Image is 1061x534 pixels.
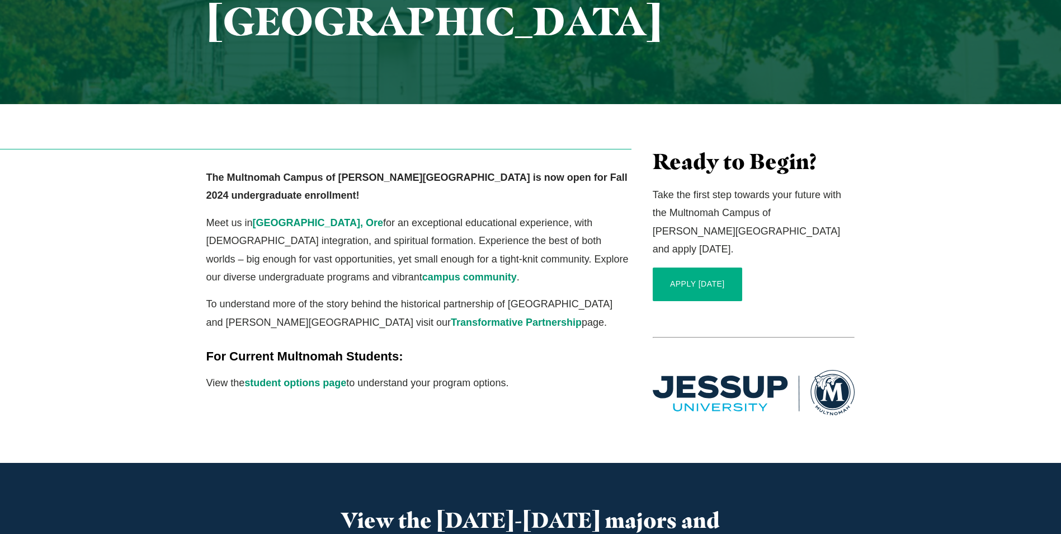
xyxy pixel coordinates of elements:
[653,149,855,175] h3: Ready to Begin?
[244,377,346,388] a: student options page
[653,370,855,415] img: Multnomah Campus of Jessup University
[206,172,628,201] strong: The Multnomah Campus of [PERSON_NAME][GEOGRAPHIC_DATA] is now open for Fall 2024 undergraduate en...
[653,268,742,301] a: APPLY [DATE]
[206,295,632,331] p: To understand more of the story behind the historical partnership of [GEOGRAPHIC_DATA] and [PERSO...
[253,217,383,228] a: [GEOGRAPHIC_DATA], Ore
[206,374,632,392] p: View the to understand your program options.
[206,214,632,287] p: Meet us in for an exceptional educational experience, with [DEMOGRAPHIC_DATA] integration, and sp...
[206,348,632,365] h5: For Current Multnomah Students:
[422,271,517,283] a: campus community
[653,186,855,259] p: Take the first step towards your future with the Multnomah Campus of [PERSON_NAME][GEOGRAPHIC_DAT...
[451,317,582,328] a: Transformative Partnership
